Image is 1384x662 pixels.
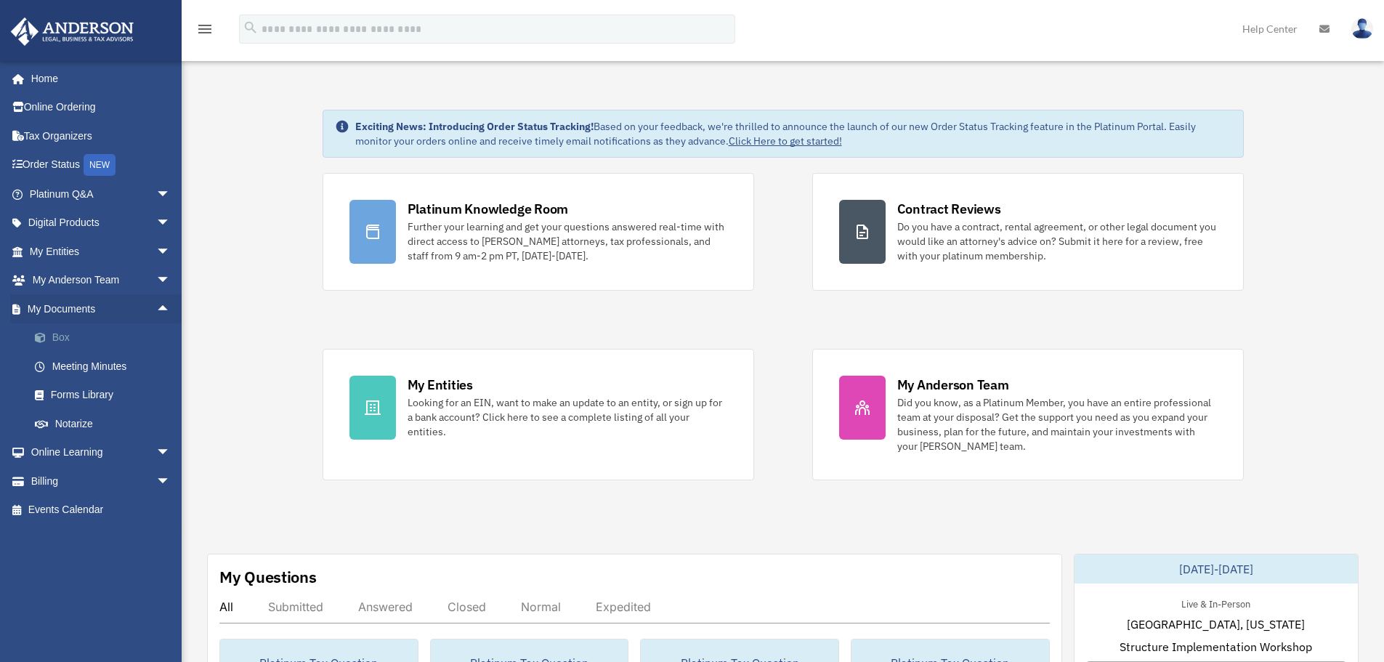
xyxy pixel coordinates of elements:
a: menu [196,25,214,38]
a: My Anderson Team Did you know, as a Platinum Member, you have an entire professional team at your... [812,349,1244,480]
a: My Entities Looking for an EIN, want to make an update to an entity, or sign up for a bank accoun... [323,349,754,480]
span: arrow_drop_up [156,294,185,324]
div: My Entities [408,376,473,394]
div: All [219,600,233,614]
img: Anderson Advisors Platinum Portal [7,17,138,46]
span: Structure Implementation Workshop [1120,638,1312,655]
a: Contract Reviews Do you have a contract, rental agreement, or other legal document you would like... [812,173,1244,291]
img: User Pic [1351,18,1373,39]
div: Normal [521,600,561,614]
a: My Entitiesarrow_drop_down [10,237,193,266]
div: Contract Reviews [897,200,1001,218]
span: arrow_drop_down [156,438,185,468]
a: Notarize [20,409,193,438]
a: Home [10,64,185,93]
a: Platinum Q&Aarrow_drop_down [10,179,193,209]
div: Platinum Knowledge Room [408,200,569,218]
a: Online Learningarrow_drop_down [10,438,193,467]
a: My Documentsarrow_drop_up [10,294,193,323]
a: Forms Library [20,381,193,410]
div: NEW [84,154,116,176]
i: search [243,20,259,36]
div: Did you know, as a Platinum Member, you have an entire professional team at your disposal? Get th... [897,395,1217,453]
span: arrow_drop_down [156,266,185,296]
span: arrow_drop_down [156,179,185,209]
div: Live & In-Person [1170,595,1262,610]
a: Order StatusNEW [10,150,193,180]
a: Tax Organizers [10,121,193,150]
div: Further your learning and get your questions answered real-time with direct access to [PERSON_NAM... [408,219,727,263]
a: Box [20,323,193,352]
a: Meeting Minutes [20,352,193,381]
a: Events Calendar [10,496,193,525]
div: Expedited [596,600,651,614]
a: Platinum Knowledge Room Further your learning and get your questions answered real-time with dire... [323,173,754,291]
div: [DATE]-[DATE] [1075,554,1358,584]
strong: Exciting News: Introducing Order Status Tracking! [355,120,594,133]
div: Submitted [268,600,323,614]
a: Online Ordering [10,93,193,122]
div: Do you have a contract, rental agreement, or other legal document you would like an attorney's ad... [897,219,1217,263]
a: Billingarrow_drop_down [10,467,193,496]
span: [GEOGRAPHIC_DATA], [US_STATE] [1127,615,1305,633]
i: menu [196,20,214,38]
a: My Anderson Teamarrow_drop_down [10,266,193,295]
div: Looking for an EIN, want to make an update to an entity, or sign up for a bank account? Click her... [408,395,727,439]
div: My Anderson Team [897,376,1009,394]
div: My Questions [219,566,317,588]
a: Click Here to get started! [729,134,842,148]
div: Closed [448,600,486,614]
div: Answered [358,600,413,614]
span: arrow_drop_down [156,467,185,496]
div: Based on your feedback, we're thrilled to announce the launch of our new Order Status Tracking fe... [355,119,1231,148]
span: arrow_drop_down [156,209,185,238]
span: arrow_drop_down [156,237,185,267]
a: Digital Productsarrow_drop_down [10,209,193,238]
